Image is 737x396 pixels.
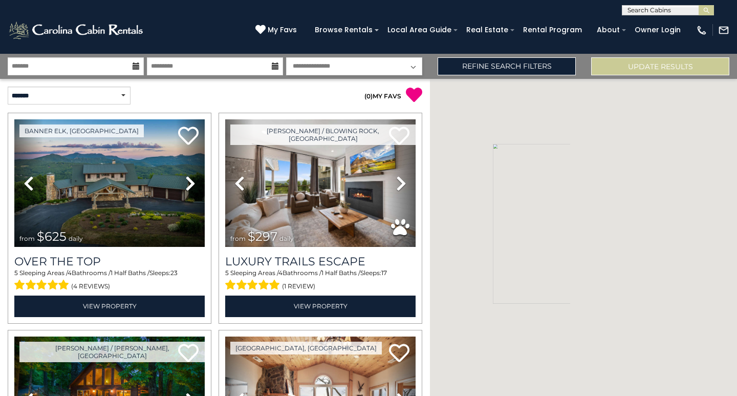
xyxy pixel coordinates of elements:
a: Banner Elk, [GEOGRAPHIC_DATA] [19,124,144,137]
span: (1 review) [282,280,315,293]
span: 1 Half Baths / [111,269,149,277]
a: Rental Program [518,22,587,38]
div: Sleeping Areas / Bathrooms / Sleeps: [14,268,205,293]
a: View Property [14,296,205,317]
a: View Property [225,296,416,317]
a: Refine Search Filters [438,57,576,75]
a: About [592,22,625,38]
img: White-1-2.png [8,20,146,40]
a: Local Area Guide [382,22,457,38]
span: 0 [366,92,371,100]
span: daily [279,235,294,242]
a: Add to favorites [178,126,199,148]
span: My Favs [268,25,297,35]
span: (4 reviews) [71,280,110,293]
a: (0)MY FAVS [364,92,401,100]
span: 1 Half Baths / [321,269,360,277]
span: $297 [248,229,277,244]
a: Over The Top [14,255,205,268]
a: Real Estate [461,22,513,38]
img: mail-regular-white.png [718,25,729,36]
span: 17 [381,269,387,277]
a: [GEOGRAPHIC_DATA], [GEOGRAPHIC_DATA] [230,342,382,355]
img: phone-regular-white.png [696,25,707,36]
span: 5 [225,269,229,277]
span: 23 [170,269,178,277]
span: 4 [278,269,283,277]
span: $625 [37,229,67,244]
span: ( ) [364,92,373,100]
a: Browse Rentals [310,22,378,38]
a: Owner Login [630,22,686,38]
a: [PERSON_NAME] / Blowing Rock, [GEOGRAPHIC_DATA] [230,124,416,145]
span: 5 [14,269,18,277]
span: from [19,235,35,242]
a: My Favs [255,25,299,36]
a: Add to favorites [389,343,409,365]
div: Sleeping Areas / Bathrooms / Sleeps: [225,268,416,293]
button: Update Results [591,57,729,75]
img: thumbnail_168695581.jpeg [225,119,416,247]
a: [PERSON_NAME] / [PERSON_NAME], [GEOGRAPHIC_DATA] [19,342,205,362]
a: Luxury Trails Escape [225,255,416,268]
span: 4 [68,269,72,277]
span: from [230,235,246,242]
span: daily [69,235,83,242]
img: thumbnail_167153549.jpeg [14,119,205,247]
